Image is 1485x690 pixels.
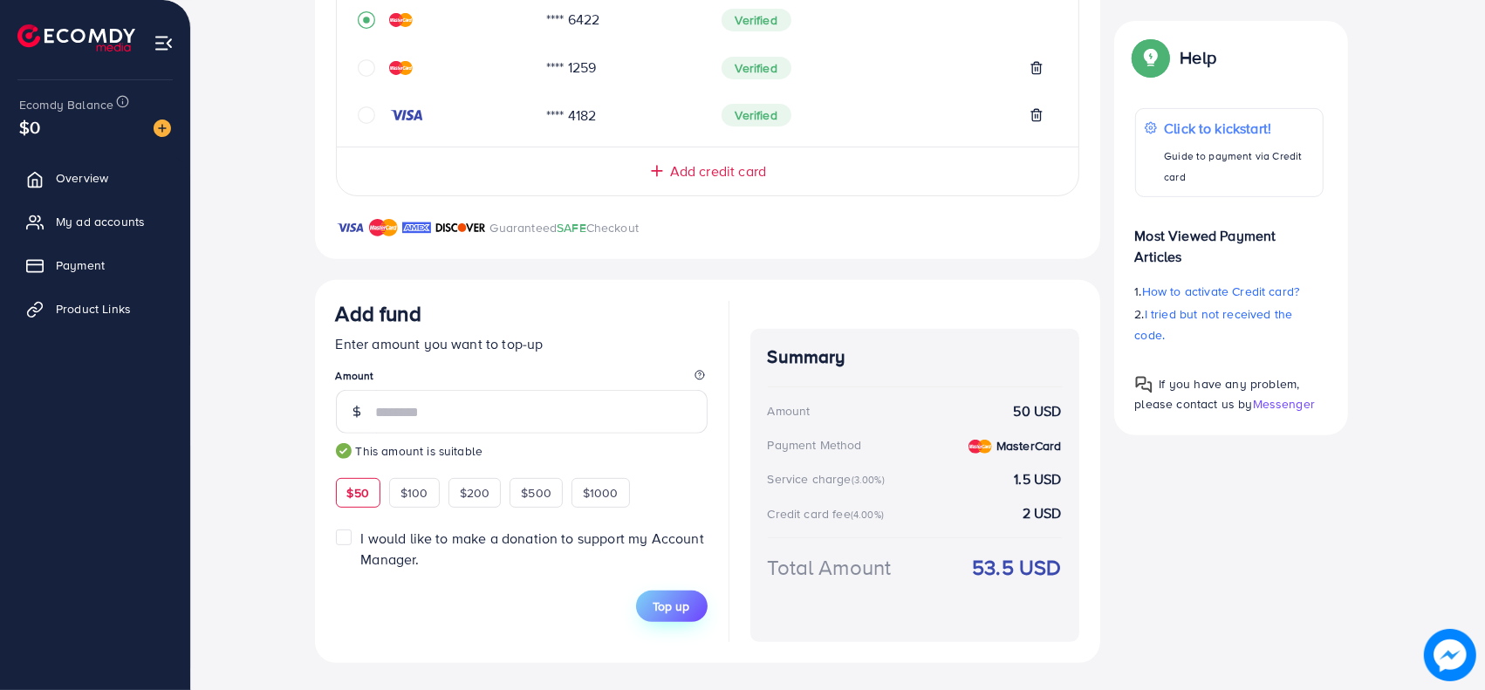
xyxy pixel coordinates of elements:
[1135,42,1167,73] img: Popup guide
[1135,281,1324,302] p: 1.
[1164,118,1313,139] p: Click to kickstart!
[13,248,177,283] a: Payment
[722,9,791,31] span: Verified
[336,442,708,460] small: This amount is suitable
[336,368,708,390] legend: Amount
[1142,283,1299,300] span: How to activate Credit card?
[851,508,884,522] small: (4.00%)
[583,484,619,502] span: $1000
[654,598,690,615] span: Top up
[1014,469,1061,489] strong: 1.5 USD
[768,470,890,488] div: Service charge
[56,256,105,274] span: Payment
[768,346,1062,368] h4: Summary
[56,300,131,318] span: Product Links
[336,301,421,326] h3: Add fund
[19,114,40,140] span: $0
[19,96,113,113] span: Ecomdy Balance
[1135,375,1300,413] span: If you have any problem, please contact us by
[389,61,413,75] img: credit
[768,552,892,583] div: Total Amount
[557,219,586,236] span: SAFE
[1253,395,1315,413] span: Messenger
[972,552,1061,583] strong: 53.5 USD
[360,529,703,568] span: I would like to make a donation to support my Account Manager.
[400,484,428,502] span: $100
[347,484,369,502] span: $50
[1014,401,1062,421] strong: 50 USD
[13,291,177,326] a: Product Links
[768,436,862,454] div: Payment Method
[521,484,551,502] span: $500
[1023,503,1062,523] strong: 2 USD
[490,217,640,238] p: Guaranteed Checkout
[1135,305,1293,344] span: I tried but not received the code.
[358,59,375,77] svg: circle
[402,217,431,238] img: brand
[460,484,490,502] span: $200
[369,217,398,238] img: brand
[768,402,811,420] div: Amount
[13,204,177,239] a: My ad accounts
[722,104,791,126] span: Verified
[852,473,885,487] small: (3.00%)
[56,213,145,230] span: My ad accounts
[996,437,1062,454] strong: MasterCard
[17,24,135,51] img: logo
[722,57,791,79] span: Verified
[1135,376,1153,393] img: Popup guide
[1135,304,1324,345] p: 2.
[389,108,424,122] img: credit
[336,217,365,238] img: brand
[336,333,708,354] p: Enter amount you want to top-up
[435,217,486,238] img: brand
[154,33,174,53] img: menu
[768,505,890,523] div: Credit card fee
[389,13,413,27] img: credit
[1424,629,1476,681] img: image
[56,169,108,187] span: Overview
[358,11,375,29] svg: record circle
[636,591,708,622] button: Top up
[13,161,177,195] a: Overview
[1180,47,1217,68] p: Help
[968,440,992,454] img: credit
[1164,146,1313,188] p: Guide to payment via Credit card
[154,120,171,137] img: image
[670,161,766,181] span: Add credit card
[1135,211,1324,267] p: Most Viewed Payment Articles
[336,443,352,459] img: guide
[358,106,375,124] svg: circle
